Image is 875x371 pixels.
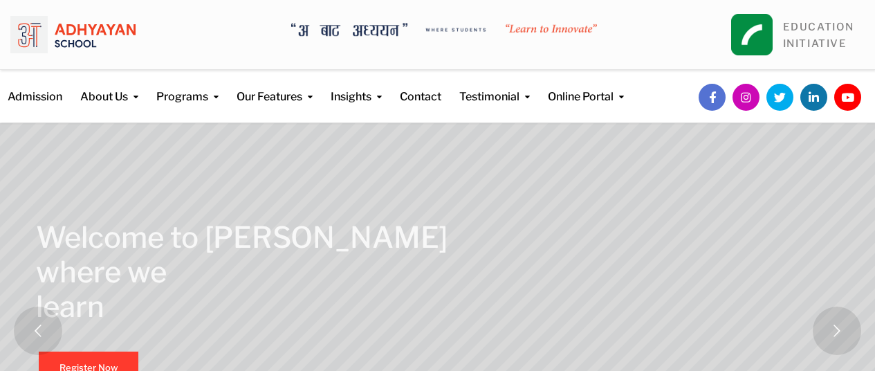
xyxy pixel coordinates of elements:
a: Programs [156,70,219,105]
rs-layer: Welcome to [PERSON_NAME] where we learn [36,220,448,324]
a: Testimonial [459,70,530,105]
a: Contact [400,70,441,105]
img: square_leapfrog [731,14,773,55]
a: EDUCATIONINITIATIVE [783,21,854,50]
a: Online Portal [548,70,624,105]
a: Our Features [237,70,313,105]
a: Insights [331,70,382,105]
a: Admission [8,70,62,105]
img: A Bata Adhyayan where students learn to Innovate [291,23,598,37]
img: logo [10,10,136,59]
a: About Us [80,70,138,105]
